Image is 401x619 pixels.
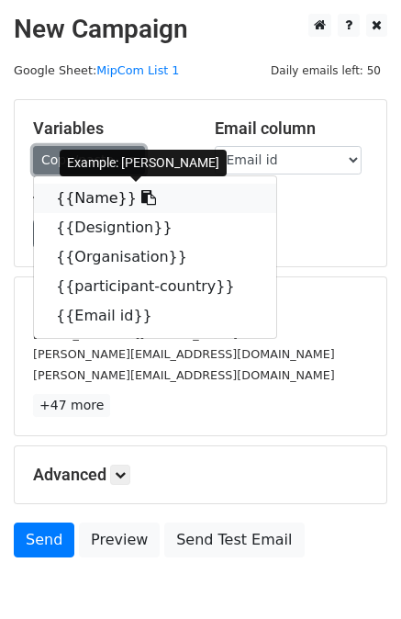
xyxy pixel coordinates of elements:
[34,301,276,331] a: {{Email id}}
[96,63,179,77] a: MipCom List 1
[14,523,74,557] a: Send
[33,146,145,174] a: Copy/paste...
[264,63,387,77] a: Daily emails left: 50
[14,14,387,45] h2: New Campaign
[34,184,276,213] a: {{Name}}
[60,150,227,176] div: Example: [PERSON_NAME]
[33,118,187,139] h5: Variables
[34,213,276,242] a: {{Designtion}}
[33,347,335,361] small: [PERSON_NAME][EMAIL_ADDRESS][DOMAIN_NAME]
[33,394,110,417] a: +47 more
[33,327,238,341] small: [EMAIL_ADDRESS][DOMAIN_NAME]
[33,368,335,382] small: [PERSON_NAME][EMAIL_ADDRESS][DOMAIN_NAME]
[14,63,179,77] small: Google Sheet:
[309,531,401,619] iframe: Chat Widget
[215,118,369,139] h5: Email column
[79,523,160,557] a: Preview
[34,272,276,301] a: {{participant-country}}
[34,242,276,272] a: {{Organisation}}
[33,465,368,485] h5: Advanced
[264,61,387,81] span: Daily emails left: 50
[164,523,304,557] a: Send Test Email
